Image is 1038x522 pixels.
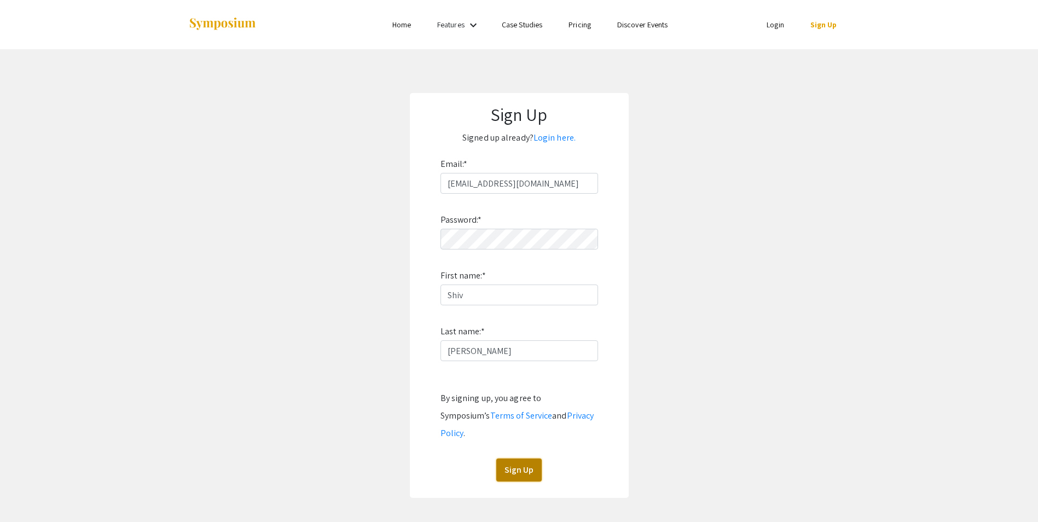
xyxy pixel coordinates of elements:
[810,20,837,30] a: Sign Up
[496,459,542,482] button: Sign Up
[440,267,486,285] label: First name:
[8,473,47,514] iframe: Chat
[440,323,485,340] label: Last name:
[569,20,591,30] a: Pricing
[421,129,618,147] p: Signed up already?
[534,132,576,143] a: Login here.
[440,155,468,173] label: Email:
[188,17,257,32] img: Symposium by ForagerOne
[437,20,465,30] a: Features
[617,20,668,30] a: Discover Events
[490,410,553,421] a: Terms of Service
[502,20,542,30] a: Case Studies
[467,19,480,32] mat-icon: Expand Features list
[440,390,598,442] div: By signing up, you agree to Symposium’s and .
[421,104,618,125] h1: Sign Up
[440,211,482,229] label: Password:
[767,20,784,30] a: Login
[392,20,411,30] a: Home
